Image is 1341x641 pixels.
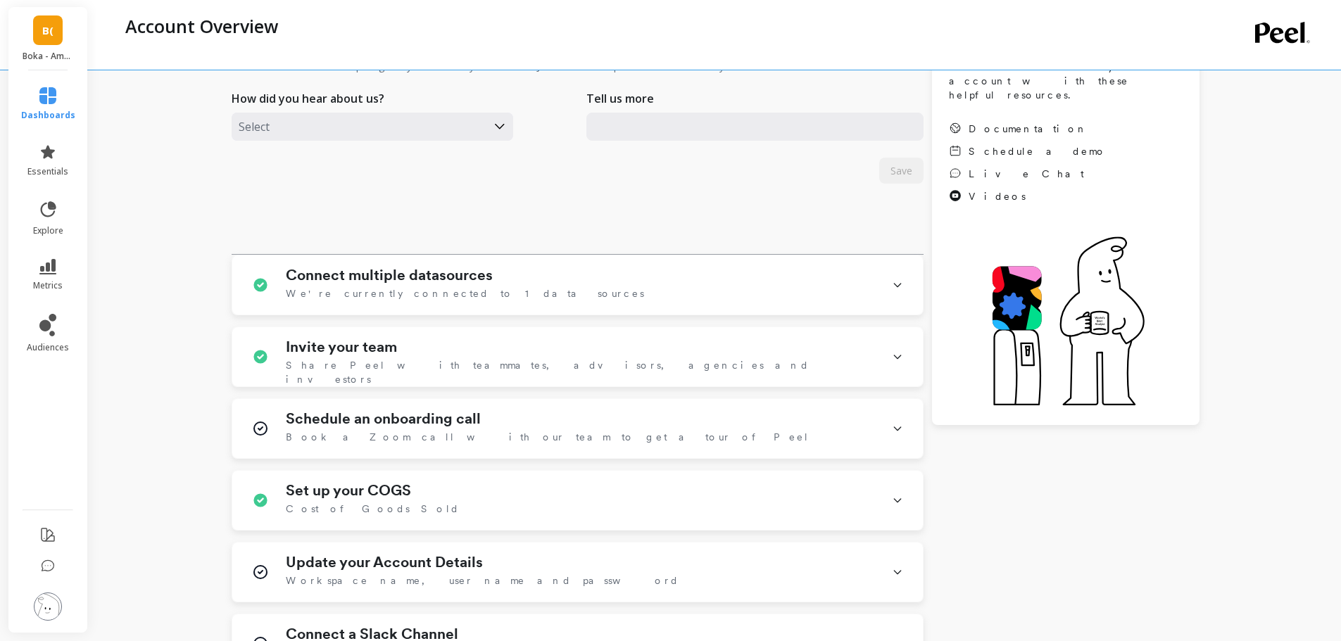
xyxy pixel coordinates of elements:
a: Documentation [949,122,1107,136]
a: Videos [949,189,1107,203]
span: We're currently connected to 1 data sources [286,286,644,300]
span: metrics [33,280,63,291]
span: Videos [969,189,1026,203]
span: Live Chat [969,167,1084,181]
p: How did you hear about us? [232,90,384,107]
span: Schedule a demo [969,144,1107,158]
p: Tell us more [586,90,654,107]
span: Cost of Goods Sold [286,502,460,516]
span: dashboards [21,110,75,121]
a: Schedule a demo [949,144,1107,158]
h1: Connect multiple datasources [286,267,493,284]
p: Account Overview [125,14,278,38]
span: explore [33,225,63,236]
p: Boka - Amazon (Essor) [23,51,74,62]
span: Documentation [969,122,1088,136]
h1: Schedule an onboarding call [286,410,481,427]
span: Share Peel with teammates, advisors, agencies and investors [286,358,875,386]
img: profile picture [34,592,62,621]
span: B( [42,23,53,39]
h1: Set up your COGS [286,482,411,499]
span: Book a Zoom call with our team to get a tour of Peel [286,430,810,444]
span: audiences [27,342,69,353]
span: Make the most of your account with these helpful resources. [949,60,1183,102]
h1: Invite your team [286,338,397,355]
h1: Update your Account Details [286,554,483,571]
span: Workspace name, user name and password [286,573,679,588]
span: essentials [27,166,68,177]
